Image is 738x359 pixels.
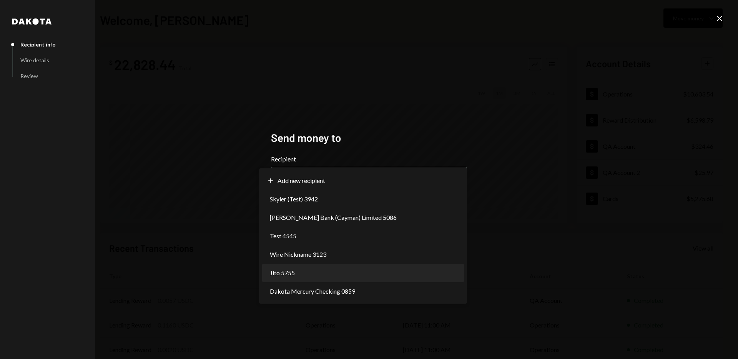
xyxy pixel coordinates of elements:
span: Jito 5755 [270,268,295,278]
span: Dakota Mercury Checking 0859 [270,287,355,296]
span: Skyler (Test) 3942 [270,194,318,204]
span: Add new recipient [278,176,325,185]
span: [PERSON_NAME] Bank (Cayman) Limited 5086 [270,213,397,222]
div: Wire details [20,57,49,63]
label: Recipient [271,155,467,164]
span: Test 4545 [270,231,296,241]
div: Review [20,73,38,79]
span: Wire Nickname 3123 [270,250,326,259]
button: Recipient [271,167,467,188]
h2: Send money to [271,130,467,145]
div: Recipient info [20,41,56,48]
